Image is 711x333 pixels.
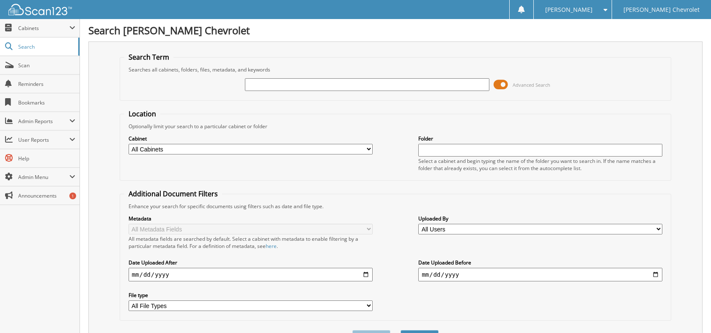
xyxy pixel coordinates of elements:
[124,109,160,118] legend: Location
[88,23,703,37] h1: Search [PERSON_NAME] Chevrolet
[129,215,373,222] label: Metadata
[513,82,550,88] span: Advanced Search
[18,136,69,143] span: User Reports
[418,135,662,142] label: Folder
[18,62,75,69] span: Scan
[129,292,373,299] label: File type
[623,7,700,12] span: [PERSON_NAME] Chevrolet
[124,189,222,198] legend: Additional Document Filters
[69,193,76,199] div: 1
[18,25,69,32] span: Cabinets
[129,135,373,142] label: Cabinet
[545,7,593,12] span: [PERSON_NAME]
[418,268,662,281] input: end
[124,123,667,130] div: Optionally limit your search to a particular cabinet or folder
[418,157,662,172] div: Select a cabinet and begin typing the name of the folder you want to search in. If the name match...
[18,80,75,88] span: Reminders
[18,99,75,106] span: Bookmarks
[418,215,662,222] label: Uploaded By
[266,242,277,250] a: here
[18,192,75,199] span: Announcements
[18,173,69,181] span: Admin Menu
[124,52,173,62] legend: Search Term
[18,155,75,162] span: Help
[129,235,373,250] div: All metadata fields are searched by default. Select a cabinet with metadata to enable filtering b...
[18,118,69,125] span: Admin Reports
[129,268,373,281] input: start
[18,43,74,50] span: Search
[418,259,662,266] label: Date Uploaded Before
[8,4,72,15] img: scan123-logo-white.svg
[124,66,667,73] div: Searches all cabinets, folders, files, metadata, and keywords
[129,259,373,266] label: Date Uploaded After
[124,203,667,210] div: Enhance your search for specific documents using filters such as date and file type.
